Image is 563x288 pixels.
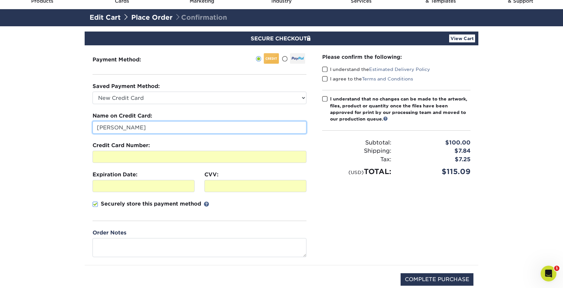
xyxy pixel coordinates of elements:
div: TOTAL: [317,166,396,177]
label: Expiration Date: [93,171,137,179]
input: First & Last Name [93,121,306,134]
label: Name on Credit Card: [93,112,152,120]
div: Tax: [317,155,396,164]
span: 1 [554,266,559,271]
span: SECURE CHECKOUT [251,35,312,42]
a: Place Order [131,13,173,21]
iframe: Secure card number input frame [95,154,303,160]
span: Confirmation [175,13,227,21]
input: COMPLETE PURCHASE [401,273,473,286]
label: I agree to the [322,76,413,82]
a: Terms and Conditions [362,76,413,81]
iframe: Intercom live chat [541,266,556,281]
div: Shipping: [317,147,396,155]
div: $115.09 [396,166,475,177]
a: View Cart [449,34,475,42]
label: I understand the [322,66,430,73]
div: Please confirm the following: [322,53,470,61]
label: Order Notes [93,229,126,237]
iframe: Secure expiration date input frame [95,183,192,189]
div: $7.25 [396,155,475,164]
label: Credit Card Number: [93,142,150,149]
small: (USD) [348,169,364,175]
p: Securely store this payment method [101,200,201,208]
a: Estimated Delivery Policy [369,67,430,72]
h3: Payment Method: [93,56,157,63]
iframe: Secure CVC input frame [207,183,303,189]
a: Edit Cart [90,13,121,21]
label: Saved Payment Method: [93,82,160,90]
div: Subtotal: [317,139,396,147]
div: $100.00 [396,139,475,147]
div: I understand that no changes can be made to the artwork, files, product or quantity once the file... [330,96,470,122]
label: CVV: [204,171,219,179]
div: $7.84 [396,147,475,155]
